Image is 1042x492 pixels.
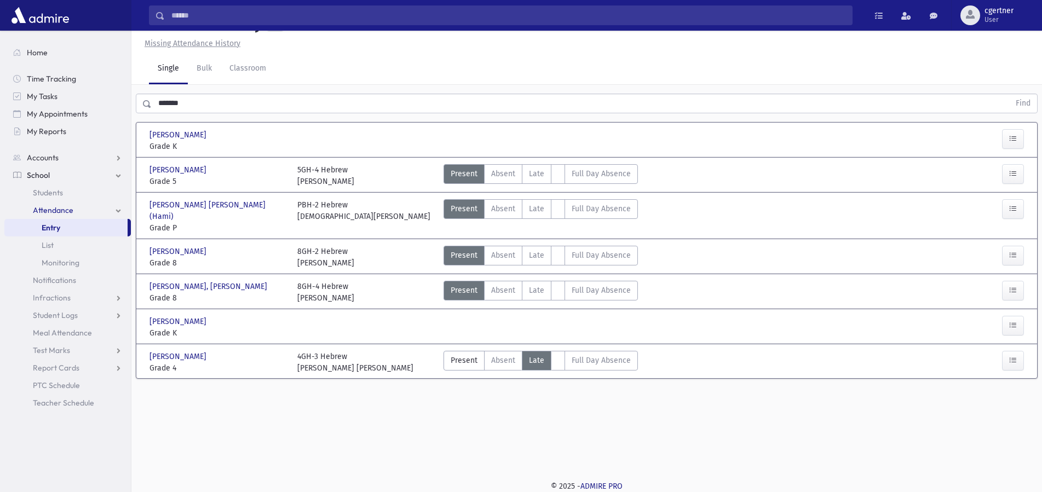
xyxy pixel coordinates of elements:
a: Home [4,44,131,61]
span: [PERSON_NAME] [149,316,209,327]
a: My Appointments [4,105,131,123]
span: Notifications [33,275,76,285]
span: School [27,170,50,180]
span: Absent [491,203,515,215]
a: Test Marks [4,341,131,359]
span: Grade 5 [149,176,286,187]
span: Late [529,168,544,180]
span: Time Tracking [27,74,76,84]
span: Full Day Absence [572,250,631,261]
a: My Reports [4,123,131,140]
span: Grade P [149,222,286,234]
span: Absent [491,250,515,261]
span: List [42,240,54,250]
a: Infractions [4,289,131,306]
span: Grade K [149,327,286,339]
a: Missing Attendance History [140,39,240,48]
span: Teacher Schedule [33,398,94,408]
a: Attendance [4,201,131,219]
span: Meal Attendance [33,328,92,338]
a: Teacher Schedule [4,394,131,412]
span: Late [529,355,544,366]
span: Report Cards [33,363,79,373]
span: Grade K [149,141,286,152]
a: Student Logs [4,306,131,324]
span: [PERSON_NAME] [149,129,209,141]
a: My Tasks [4,88,131,105]
span: Present [451,355,477,366]
a: Bulk [188,54,221,84]
a: PTC Schedule [4,377,131,394]
span: Late [529,250,544,261]
a: Classroom [221,54,275,84]
span: Late [529,285,544,296]
span: Present [451,203,477,215]
a: Single [149,54,188,84]
span: [PERSON_NAME] [149,164,209,176]
div: AttTypes [444,246,638,269]
span: Grade 8 [149,257,286,269]
span: Grade 8 [149,292,286,304]
a: Report Cards [4,359,131,377]
div: AttTypes [444,351,638,374]
div: AttTypes [444,164,638,187]
span: [PERSON_NAME] [PERSON_NAME] (Hami) [149,199,286,222]
span: [PERSON_NAME] [149,351,209,362]
span: Absent [491,168,515,180]
a: School [4,166,131,184]
span: Full Day Absence [572,203,631,215]
div: AttTypes [444,199,638,234]
a: Entry [4,219,128,236]
span: Present [451,250,477,261]
a: Students [4,184,131,201]
span: My Appointments [27,109,88,119]
span: Test Marks [33,345,70,355]
div: AttTypes [444,281,638,304]
span: Present [451,285,477,296]
span: Absent [491,285,515,296]
a: Monitoring [4,254,131,271]
span: PTC Schedule [33,380,80,390]
span: [PERSON_NAME], [PERSON_NAME] [149,281,269,292]
input: Search [165,5,852,25]
span: cgertner [985,7,1014,15]
span: Home [27,48,48,57]
span: Present [451,168,477,180]
span: Full Day Absence [572,168,631,180]
span: Student Logs [33,310,78,320]
span: Late [529,203,544,215]
span: My Reports [27,126,66,136]
span: Students [33,188,63,198]
img: AdmirePro [9,4,72,26]
div: © 2025 - [149,481,1024,492]
div: PBH-2 Hebrew [DEMOGRAPHIC_DATA][PERSON_NAME] [297,199,430,234]
span: My Tasks [27,91,57,101]
span: Attendance [33,205,73,215]
span: Full Day Absence [572,285,631,296]
a: List [4,236,131,254]
a: Meal Attendance [4,324,131,341]
div: 8GH-4 Hebrew [PERSON_NAME] [297,281,354,304]
span: Monitoring [42,258,79,268]
span: User [985,15,1014,24]
span: Grade 4 [149,362,286,374]
div: 4GH-3 Hebrew [PERSON_NAME] [PERSON_NAME] [297,351,413,374]
span: Infractions [33,293,71,303]
a: Time Tracking [4,70,131,88]
span: Accounts [27,153,59,163]
u: Missing Attendance History [145,39,240,48]
div: 8GH-2 Hebrew [PERSON_NAME] [297,246,354,269]
span: Absent [491,355,515,366]
div: 5GH-4 Hebrew [PERSON_NAME] [297,164,354,187]
span: [PERSON_NAME] [149,246,209,257]
span: Full Day Absence [572,355,631,366]
a: Accounts [4,149,131,166]
a: Notifications [4,271,131,289]
button: Find [1009,94,1037,113]
span: Entry [42,223,60,233]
